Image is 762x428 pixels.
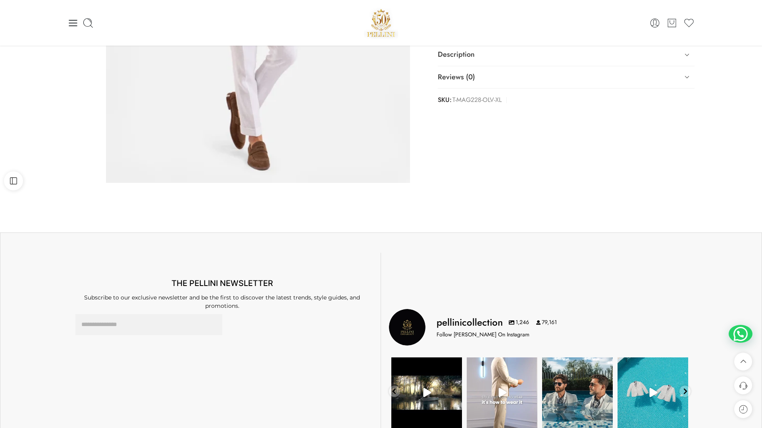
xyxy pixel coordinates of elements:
span: T-MAG228-OLV-XL [452,94,502,106]
span: THE PELLINI NEWSLETTER [171,278,273,288]
strong: SKU: [438,94,452,106]
p: Follow [PERSON_NAME] On Instagram [437,330,529,339]
a: Description [438,44,695,66]
span: 79,161 [536,319,557,326]
a: Cart [666,17,677,29]
a: Pellini Collection pellinicollection 1,246 79,161 Follow [PERSON_NAME] On Instagram [389,309,691,345]
span: 1,246 [509,319,529,326]
span: Subscribe to our exclusive newsletter and be the first to discover the latest trends, style guide... [84,294,360,309]
h3: pellinicollection [437,316,503,329]
a: Login / Register [649,17,660,29]
a: Wishlist [683,17,695,29]
img: Pellini [364,6,398,40]
a: Pellini - [364,6,398,40]
a: Reviews (0) [438,66,695,88]
input: Email Address * [75,314,222,335]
